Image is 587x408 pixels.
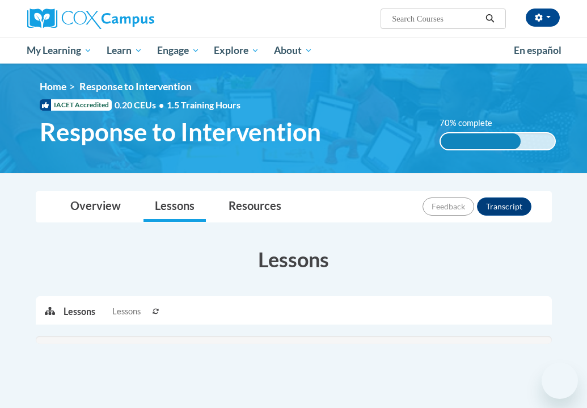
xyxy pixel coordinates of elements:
span: About [274,44,312,57]
button: Search [482,12,499,26]
span: My Learning [27,44,92,57]
a: Learn [99,37,150,64]
span: • [159,99,164,110]
span: Explore [214,44,259,57]
span: En español [514,44,561,56]
span: Learn [107,44,142,57]
div: Main menu [19,37,569,64]
p: Lessons [64,305,95,318]
a: Resources [217,192,293,222]
span: IACET Accredited [40,99,112,111]
a: Home [40,81,66,92]
div: 70% complete [441,133,521,149]
h3: Lessons [36,245,552,274]
a: Engage [150,37,207,64]
input: Search Courses [391,12,482,26]
a: About [267,37,320,64]
button: Feedback [423,197,474,216]
span: Response to Intervention [40,117,321,147]
a: Lessons [143,192,206,222]
label: 70% complete [440,117,505,129]
span: Lessons [112,305,141,318]
button: Transcript [477,197,531,216]
iframe: Button to launch messaging window [542,363,578,399]
a: Cox Campus [27,9,193,29]
a: Overview [59,192,132,222]
button: Account Settings [526,9,560,27]
a: My Learning [20,37,100,64]
img: Cox Campus [27,9,154,29]
span: Response to Intervention [79,81,192,92]
span: 0.20 CEUs [115,99,167,111]
span: 1.5 Training Hours [167,99,240,110]
a: En español [506,39,569,62]
span: Engage [157,44,200,57]
a: Explore [206,37,267,64]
